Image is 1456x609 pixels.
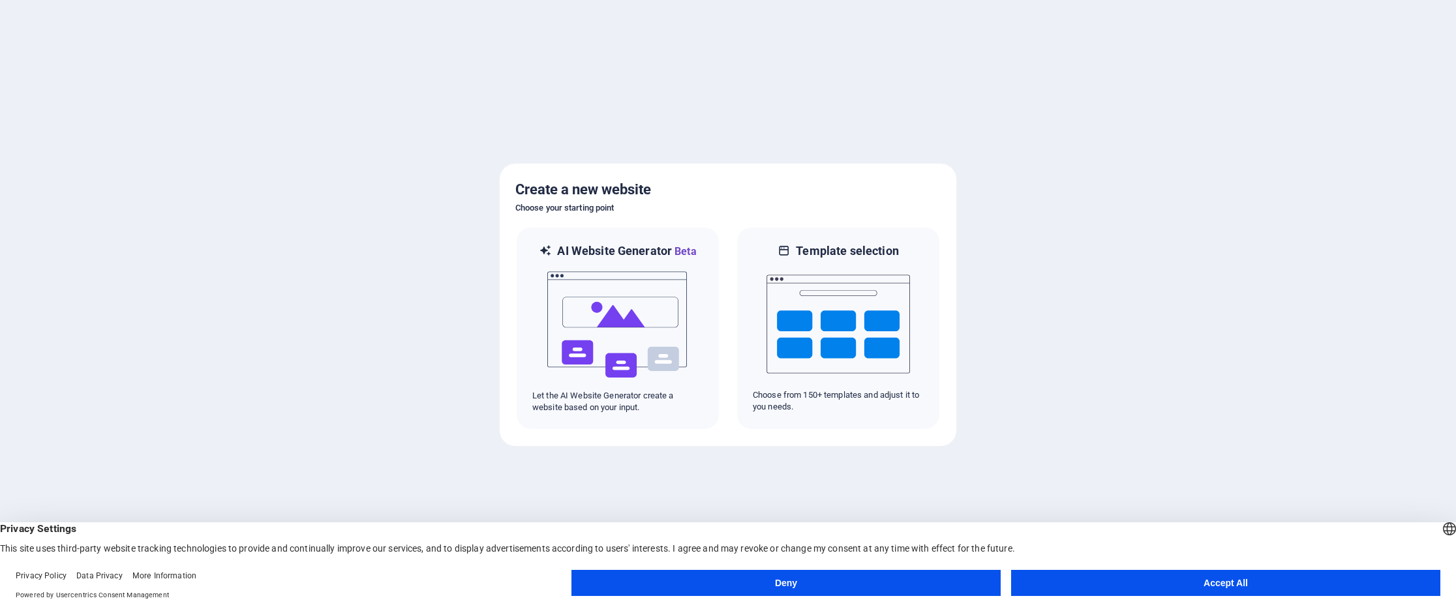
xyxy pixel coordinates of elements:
[753,389,924,413] p: Choose from 150+ templates and adjust it to you needs.
[515,226,720,430] div: AI Website GeneratorBetaaiLet the AI Website Generator create a website based on your input.
[515,200,941,216] h6: Choose your starting point
[546,260,690,390] img: ai
[672,245,697,258] span: Beta
[515,179,941,200] h5: Create a new website
[557,243,696,260] h6: AI Website Generator
[532,390,703,413] p: Let the AI Website Generator create a website based on your input.
[736,226,941,430] div: Template selectionChoose from 150+ templates and adjust it to you needs.
[796,243,898,259] h6: Template selection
